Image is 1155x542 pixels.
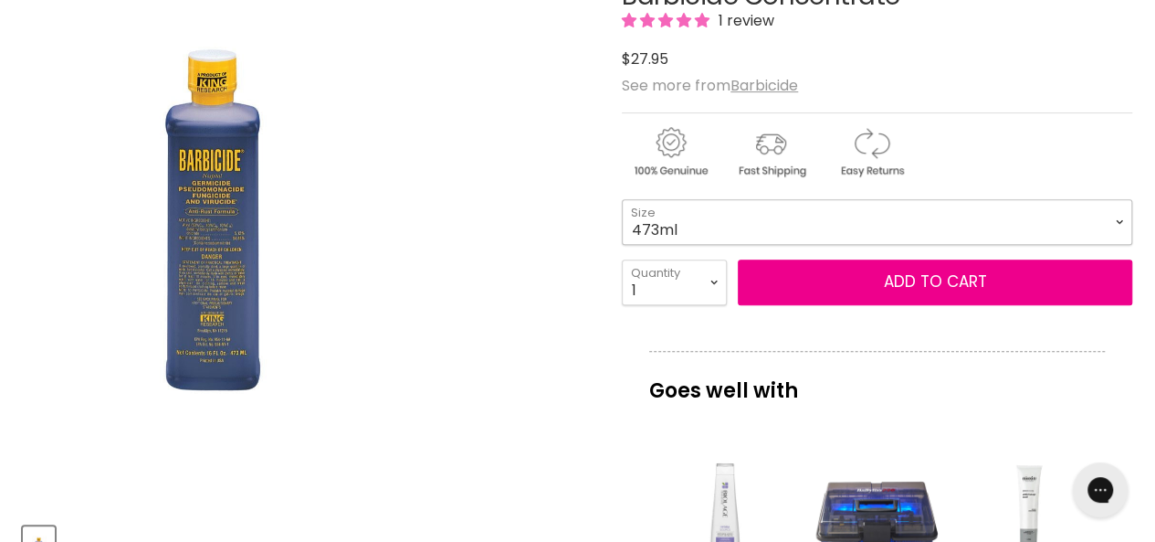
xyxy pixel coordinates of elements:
span: See more from [622,75,798,96]
span: 1 review [713,10,774,31]
button: Add to cart [738,260,1132,305]
span: $27.95 [622,48,668,69]
iframe: Gorgias live chat messenger [1064,456,1137,524]
img: genuine.gif [622,124,719,180]
p: Goes well with [649,351,1105,411]
a: Barbicide [730,75,798,96]
img: returns.gif [823,124,919,180]
span: 5.00 stars [622,10,713,31]
select: Quantity [622,260,727,305]
img: shipping.gif [722,124,819,180]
